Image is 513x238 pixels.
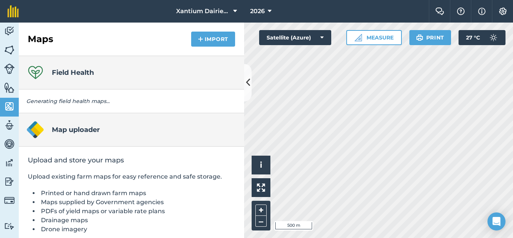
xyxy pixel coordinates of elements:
[39,216,235,225] li: Drainage maps
[260,160,262,170] span: i
[198,35,203,44] img: svg+xml;base64,PHN2ZyB4bWxucz0iaHR0cDovL3d3dy53My5vcmcvMjAwMC9zdmciIHdpZHRoPSIxNCIgaGVpZ2h0PSIyNC...
[255,216,267,227] button: –
[257,183,265,192] img: Four arrows, one pointing top left, one top right, one bottom right and the last bottom left
[52,67,94,78] h4: Field Health
[409,30,451,45] button: Print
[52,124,100,135] h4: Map uploader
[478,7,486,16] img: svg+xml;base64,PHN2ZyB4bWxucz0iaHR0cDovL3d3dy53My5vcmcvMjAwMC9zdmciIHdpZHRoPSIxNyIgaGVpZ2h0PSIxNy...
[487,212,505,230] div: Open Intercom Messenger
[346,30,402,45] button: Measure
[4,82,15,93] img: svg+xml;base64,PHN2ZyB4bWxucz0iaHR0cDovL3d3dy53My5vcmcvMjAwMC9zdmciIHdpZHRoPSI1NiIgaGVpZ2h0PSI2MC...
[39,189,235,198] li: Printed or hand drawn farm maps
[28,156,235,165] h2: Upload and store your maps
[4,223,15,230] img: svg+xml;base64,PD94bWwgdmVyc2lvbj0iMS4wIiBlbmNvZGluZz0idXRmLTgiPz4KPCEtLSBHZW5lcmF0b3I6IEFkb2JlIE...
[4,138,15,150] img: svg+xml;base64,PD94bWwgdmVyc2lvbj0iMS4wIiBlbmNvZGluZz0idXRmLTgiPz4KPCEtLSBHZW5lcmF0b3I6IEFkb2JlIE...
[459,30,505,45] button: 27 °C
[466,30,480,45] span: 27 ° C
[252,156,270,174] button: i
[4,120,15,131] img: svg+xml;base64,PD94bWwgdmVyc2lvbj0iMS4wIiBlbmNvZGluZz0idXRmLTgiPz4KPCEtLSBHZW5lcmF0b3I6IEFkb2JlIE...
[26,121,44,139] img: Map uploader logo
[39,225,235,234] li: Drone imagery
[39,198,235,207] li: Maps supplied by Government agencies
[39,207,235,216] li: PDFs of yield maps or variable rate plans
[4,26,15,37] img: svg+xml;base64,PD94bWwgdmVyc2lvbj0iMS4wIiBlbmNvZGluZz0idXRmLTgiPz4KPCEtLSBHZW5lcmF0b3I6IEFkb2JlIE...
[416,33,423,42] img: svg+xml;base64,PHN2ZyB4bWxucz0iaHR0cDovL3d3dy53My5vcmcvMjAwMC9zdmciIHdpZHRoPSIxOSIgaGVpZ2h0PSIyNC...
[486,30,501,45] img: svg+xml;base64,PD94bWwgdmVyc2lvbj0iMS4wIiBlbmNvZGluZz0idXRmLTgiPz4KPCEtLSBHZW5lcmF0b3I6IEFkb2JlIE...
[4,44,15,56] img: svg+xml;base64,PHN2ZyB4bWxucz0iaHR0cDovL3d3dy53My5vcmcvMjAwMC9zdmciIHdpZHRoPSI1NiIgaGVpZ2h0PSI2MC...
[355,34,362,41] img: Ruler icon
[4,176,15,187] img: svg+xml;base64,PD94bWwgdmVyc2lvbj0iMS4wIiBlbmNvZGluZz0idXRmLTgiPz4KPCEtLSBHZW5lcmF0b3I6IEFkb2JlIE...
[28,172,235,181] p: Upload existing farm maps for easy reference and safe storage.
[26,98,110,105] em: Generating field health maps...
[259,30,331,45] button: Satellite (Azure)
[435,8,444,15] img: Two speech bubbles overlapping with the left bubble in the forefront
[456,8,465,15] img: A question mark icon
[4,157,15,168] img: svg+xml;base64,PD94bWwgdmVyc2lvbj0iMS4wIiBlbmNvZGluZz0idXRmLTgiPz4KPCEtLSBHZW5lcmF0b3I6IEFkb2JlIE...
[191,32,235,47] button: Import
[4,195,15,206] img: svg+xml;base64,PD94bWwgdmVyc2lvbj0iMS4wIiBlbmNvZGluZz0idXRmLTgiPz4KPCEtLSBHZW5lcmF0b3I6IEFkb2JlIE...
[498,8,507,15] img: A cog icon
[255,205,267,216] button: +
[176,7,230,16] span: Xantium Dairies [GEOGRAPHIC_DATA]
[28,33,53,45] h2: Maps
[250,7,265,16] span: 2026
[4,64,15,74] img: svg+xml;base64,PD94bWwgdmVyc2lvbj0iMS4wIiBlbmNvZGluZz0idXRmLTgiPz4KPCEtLSBHZW5lcmF0b3I6IEFkb2JlIE...
[4,101,15,112] img: svg+xml;base64,PHN2ZyB4bWxucz0iaHR0cDovL3d3dy53My5vcmcvMjAwMC9zdmciIHdpZHRoPSI1NiIgaGVpZ2h0PSI2MC...
[8,5,19,17] img: fieldmargin Logo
